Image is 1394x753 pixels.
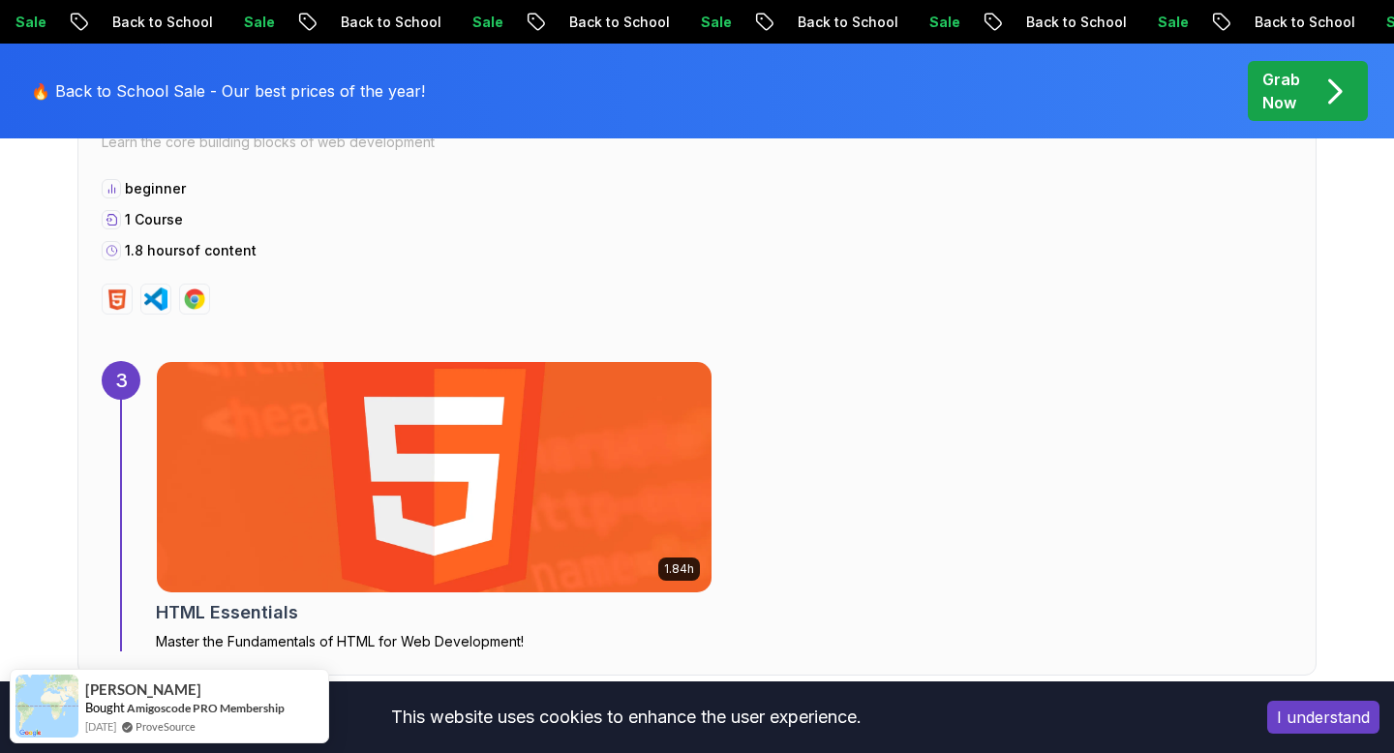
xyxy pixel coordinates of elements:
[85,681,201,698] span: [PERSON_NAME]
[345,13,407,32] p: Sale
[125,179,186,198] p: beginner
[1262,68,1300,114] p: Grab Now
[125,211,183,227] span: 1 Course
[116,13,178,32] p: Sale
[573,13,635,32] p: Sale
[1258,13,1320,32] p: Sale
[802,13,864,32] p: Sale
[670,13,802,32] p: Back to School
[15,675,78,738] img: provesource social proof notification image
[31,79,425,103] p: 🔥 Back to School Sale - Our best prices of the year!
[1127,13,1258,32] p: Back to School
[664,561,694,577] p: 1.84h
[156,632,712,651] p: Master the Fundamentals of HTML for Web Development!
[127,701,285,715] a: Amigoscode PRO Membership
[85,700,125,715] span: Bought
[136,718,196,735] a: ProveSource
[441,13,573,32] p: Back to School
[125,241,257,260] p: 1.8 hours of content
[156,361,712,651] a: HTML Essentials card1.84hHTML EssentialsMaster the Fundamentals of HTML for Web Development!
[106,287,129,311] img: html logo
[898,13,1030,32] p: Back to School
[15,696,1238,738] div: This website uses cookies to enhance the user experience.
[102,361,140,400] div: 3
[143,356,726,598] img: HTML Essentials card
[102,129,1292,156] p: Learn the core building blocks of web development
[156,599,298,626] h2: HTML Essentials
[85,718,116,735] span: [DATE]
[1030,13,1092,32] p: Sale
[213,13,345,32] p: Back to School
[1267,701,1379,734] button: Accept cookies
[144,287,167,311] img: vscode logo
[183,287,206,311] img: chrome logo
